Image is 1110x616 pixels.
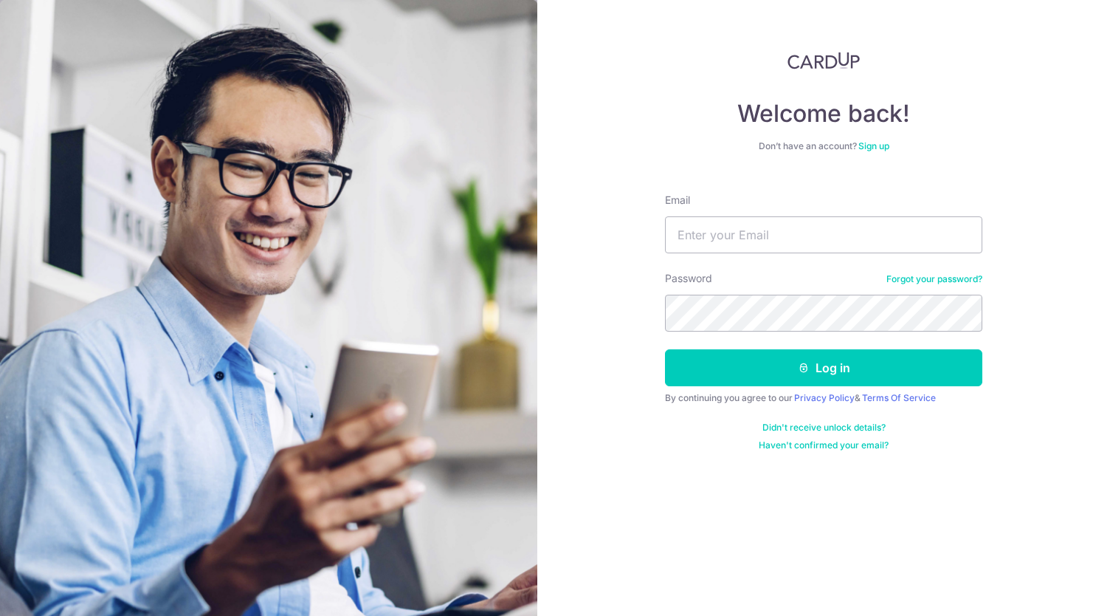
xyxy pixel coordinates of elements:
[665,392,982,404] div: By continuing you agree to our &
[665,216,982,253] input: Enter your Email
[886,273,982,285] a: Forgot your password?
[787,52,860,69] img: CardUp Logo
[665,349,982,386] button: Log in
[665,140,982,152] div: Don’t have an account?
[759,439,889,451] a: Haven't confirmed your email?
[762,422,886,434] a: Didn't receive unlock details?
[665,193,690,208] label: Email
[794,392,855,403] a: Privacy Policy
[862,392,936,403] a: Terms Of Service
[665,271,712,286] label: Password
[858,140,889,151] a: Sign up
[665,99,982,129] h4: Welcome back!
